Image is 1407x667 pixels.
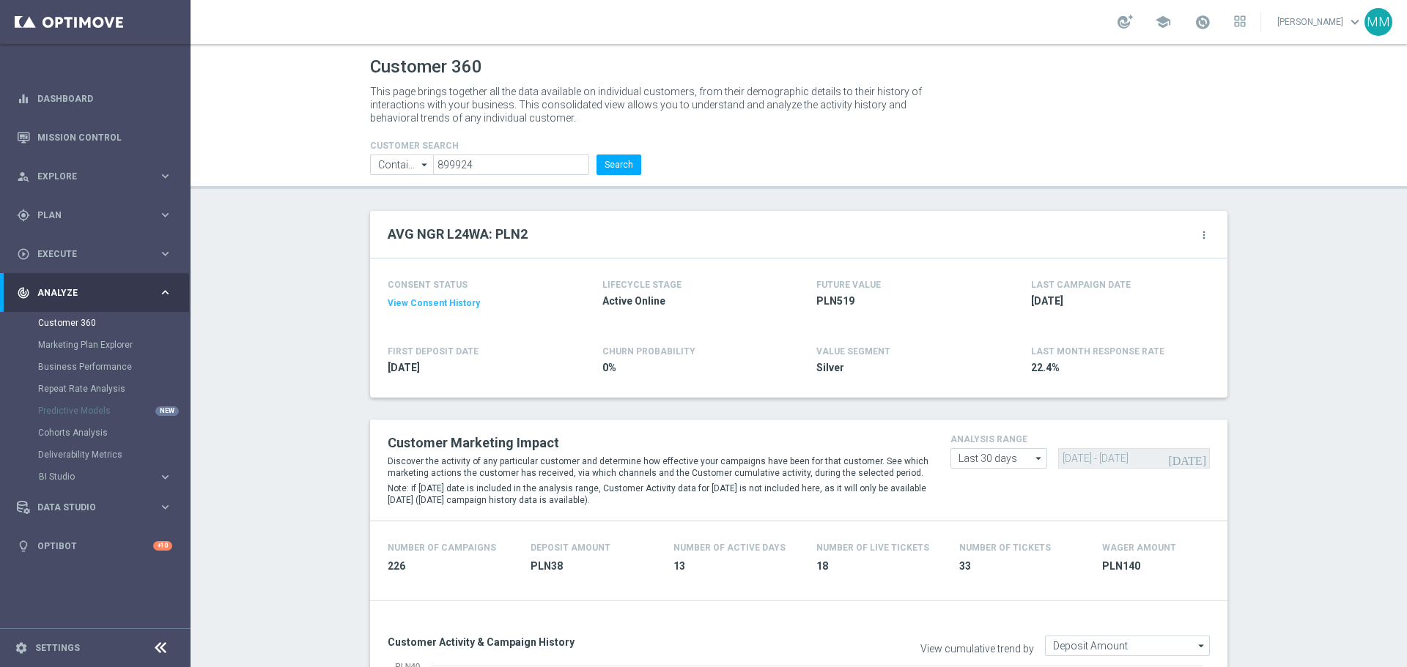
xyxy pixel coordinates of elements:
[17,286,30,299] i: track_changes
[388,346,479,357] h4: FIRST DEPOSIT DATE
[959,543,1051,553] h4: Number Of Tickets
[388,226,528,243] h2: AVG NGR L24WA: PLN2
[950,448,1047,469] input: Last 30 days
[1155,14,1171,30] span: school
[17,118,172,157] div: Mission Control
[158,470,172,484] i: keyboard_arrow_right
[37,250,158,258] span: Execute
[35,644,80,652] a: Settings
[388,297,480,310] button: View Consent History
[388,280,559,290] h4: CONSENT STATUS
[370,154,433,175] input: Contains
[38,422,189,444] div: Cohorts Analysis
[433,154,589,175] input: Enter CID, Email, name or phone
[158,286,172,299] i: keyboard_arrow_right
[388,455,928,479] p: Discover the activity of any particular customer and determine how effective your campaigns have ...
[1031,294,1203,308] span: 2025-10-06
[388,361,559,375] span: 2017-07-12
[1102,543,1176,553] h4: Wager Amount
[15,641,28,655] i: settings
[38,334,189,356] div: Marketing Plan Explorer
[38,339,152,351] a: Marketing Plan Explorer
[17,286,158,299] div: Analyze
[17,209,158,222] div: Plan
[418,155,432,174] i: arrow_drop_down
[38,312,189,334] div: Customer 360
[920,643,1034,655] label: View cumulative trend by
[158,208,172,222] i: keyboard_arrow_right
[38,378,189,400] div: Repeat Rate Analysis
[370,85,934,124] p: This page brings together all the data available on individual customers, from their demographic ...
[816,346,890,357] h4: VALUE SEGMENT
[38,471,173,482] button: BI Studio keyboard_arrow_right
[602,346,695,357] span: CHURN PROBABILITY
[38,361,152,373] a: Business Performance
[38,317,152,329] a: Customer 360
[38,444,189,466] div: Deliverability Metrics
[673,543,786,553] h4: Number of Active Days
[950,434,1210,444] h4: analysis range
[1102,559,1227,573] span: PLN140
[370,56,1227,78] h1: Customer 360
[1031,280,1131,290] h4: LAST CAMPAIGN DATE
[673,559,799,573] span: 13
[388,482,928,506] p: Note: if [DATE] date is included in the analysis range, Customer Activity data for [DATE] is not ...
[1347,14,1363,30] span: keyboard_arrow_down
[155,406,179,416] div: NEW
[38,356,189,378] div: Business Performance
[17,247,30,261] i: play_circle_outline
[37,503,158,512] span: Data Studio
[38,400,189,422] div: Predictive Models
[17,170,158,183] div: Explore
[1045,636,1210,656] input: Deposit Amount
[17,540,30,553] i: lightbulb
[37,288,158,297] span: Analyze
[17,79,172,118] div: Dashboard
[39,472,144,481] span: BI Studio
[1276,11,1364,33] a: [PERSON_NAME]keyboard_arrow_down
[17,209,30,222] i: gps_fixed
[16,502,173,513] div: Data Studio keyboard_arrow_right
[16,248,173,260] button: play_circle_outline Execute keyboard_arrow_right
[38,449,152,461] a: Deliverability Metrics
[17,170,30,183] i: person_search
[1032,449,1046,468] i: arrow_drop_down
[816,361,988,375] span: Silver
[16,540,173,552] button: lightbulb Optibot +10
[602,280,682,290] h4: LIFECYCLE STAGE
[602,294,774,308] span: Active Online
[39,472,158,481] div: BI Studio
[158,247,172,261] i: keyboard_arrow_right
[37,211,158,220] span: Plan
[16,287,173,299] button: track_changes Analyze keyboard_arrow_right
[816,543,929,553] h4: Number Of Live Tickets
[602,361,774,375] span: 0%
[17,247,158,261] div: Execute
[17,501,158,514] div: Data Studio
[38,383,152,395] a: Repeat Rate Analysis
[816,294,988,308] span: PLN519
[388,543,496,553] h4: Number of Campaigns
[531,559,656,573] span: PLN38
[37,172,158,181] span: Explore
[16,132,173,144] button: Mission Control
[597,154,641,175] button: Search
[17,92,30,105] i: equalizer
[1364,8,1392,36] div: MM
[16,209,173,221] button: gps_fixed Plan keyboard_arrow_right
[16,171,173,182] button: person_search Explore keyboard_arrow_right
[16,93,173,105] button: equalizer Dashboard
[370,141,641,151] h4: CUSTOMER SEARCH
[388,559,513,573] span: 226
[158,169,172,183] i: keyboard_arrow_right
[388,434,928,452] h2: Customer Marketing Impact
[17,526,172,565] div: Optibot
[816,280,881,290] h4: FUTURE VALUE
